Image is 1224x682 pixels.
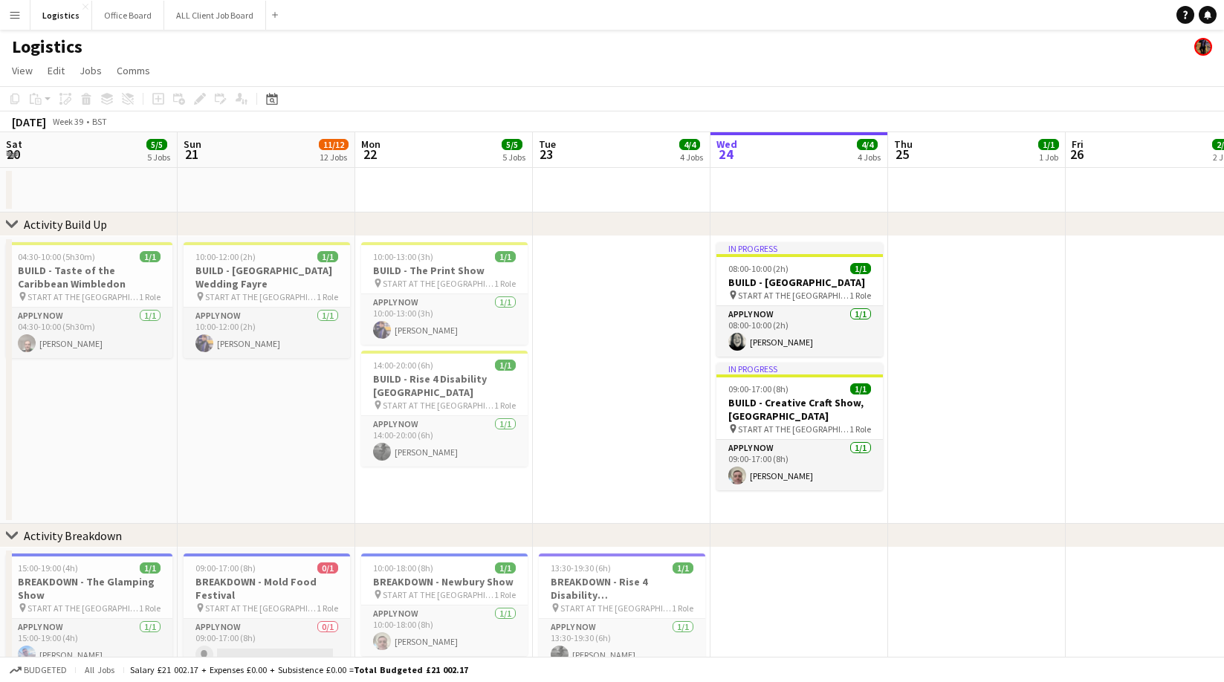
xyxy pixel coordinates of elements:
[361,553,528,656] app-job-card: 10:00-18:00 (8h)1/1BREAKDOWN - Newbury Show START AT THE [GEOGRAPHIC_DATA]1 RoleAPPLY NOW1/110:00...
[7,662,69,678] button: Budgeted
[716,396,883,423] h3: BUILD - Creative Craft Show, [GEOGRAPHIC_DATA]
[1069,146,1084,163] span: 26
[714,146,737,163] span: 24
[850,383,871,394] span: 1/1
[92,1,164,30] button: Office Board
[80,64,102,77] span: Jobs
[24,528,122,543] div: Activity Breakdown
[6,137,22,151] span: Sat
[205,603,317,614] span: START AT THE [GEOGRAPHIC_DATA]
[857,139,878,150] span: 4/4
[49,116,86,127] span: Week 39
[30,1,92,30] button: Logistics
[139,603,161,614] span: 1 Role
[111,61,156,80] a: Comms
[24,665,67,675] span: Budgeted
[184,553,350,669] app-job-card: 09:00-17:00 (8h)0/1BREAKDOWN - Mold Food Festival START AT THE [GEOGRAPHIC_DATA]1 RoleAPPLY NOW0/...
[184,137,201,151] span: Sun
[140,562,161,574] span: 1/1
[502,139,522,150] span: 5/5
[130,664,468,675] div: Salary £21 002.17 + Expenses £0.00 + Subsistence £0.00 =
[383,400,494,411] span: START AT THE [GEOGRAPHIC_DATA]
[361,416,528,467] app-card-role: APPLY NOW1/114:00-20:00 (6h)[PERSON_NAME]
[716,440,883,490] app-card-role: APPLY NOW1/109:00-17:00 (8h)[PERSON_NAME]
[495,251,516,262] span: 1/1
[361,137,381,151] span: Mon
[6,553,172,669] app-job-card: 15:00-19:00 (4h)1/1BREAKDOWN - The Glamping Show START AT THE [GEOGRAPHIC_DATA]1 RoleAPPLY NOW1/1...
[849,290,871,301] span: 1 Role
[24,217,107,232] div: Activity Build Up
[673,562,693,574] span: 1/1
[354,664,468,675] span: Total Budgeted £21 002.17
[1038,139,1059,150] span: 1/1
[48,64,65,77] span: Edit
[27,603,139,614] span: START AT THE [GEOGRAPHIC_DATA]
[361,605,528,656] app-card-role: APPLY NOW1/110:00-18:00 (8h)[PERSON_NAME]
[195,251,256,262] span: 10:00-12:00 (2h)
[539,137,556,151] span: Tue
[494,589,516,600] span: 1 Role
[892,146,913,163] span: 25
[361,351,528,467] app-job-card: 14:00-20:00 (6h)1/1BUILD - Rise 4 Disability [GEOGRAPHIC_DATA] START AT THE [GEOGRAPHIC_DATA]1 Ro...
[82,664,117,675] span: All jobs
[894,137,913,151] span: Thu
[738,423,849,435] span: START AT THE [GEOGRAPHIC_DATA]
[117,64,150,77] span: Comms
[373,251,433,262] span: 10:00-13:00 (3h)
[361,264,528,277] h3: BUILD - The Print Show
[672,603,693,614] span: 1 Role
[502,152,525,163] div: 5 Jobs
[42,61,71,80] a: Edit
[140,251,161,262] span: 1/1
[494,400,516,411] span: 1 Role
[716,137,737,151] span: Wed
[850,263,871,274] span: 1/1
[738,290,849,301] span: START AT THE [GEOGRAPHIC_DATA]
[18,251,95,262] span: 04:30-10:00 (5h30m)
[1194,38,1212,56] app-user-avatar: Desiree Ramsey
[12,36,82,58] h1: Logistics
[361,575,528,588] h3: BREAKDOWN - Newbury Show
[184,242,350,358] app-job-card: 10:00-12:00 (2h)1/1BUILD - [GEOGRAPHIC_DATA] Wedding Fayre START AT THE [GEOGRAPHIC_DATA]1 RoleAP...
[184,308,350,358] app-card-role: APPLY NOW1/110:00-12:00 (2h)[PERSON_NAME]
[361,372,528,399] h3: BUILD - Rise 4 Disability [GEOGRAPHIC_DATA]
[539,619,705,669] app-card-role: APPLY NOW1/113:30-19:30 (6h)[PERSON_NAME]
[361,294,528,345] app-card-role: APPLY NOW1/110:00-13:00 (3h)[PERSON_NAME]
[195,562,256,574] span: 09:00-17:00 (8h)
[728,263,789,274] span: 08:00-10:00 (2h)
[716,242,883,357] app-job-card: In progress08:00-10:00 (2h)1/1BUILD - [GEOGRAPHIC_DATA] START AT THE [GEOGRAPHIC_DATA]1 RoleAPPLY...
[184,619,350,669] app-card-role: APPLY NOW0/109:00-17:00 (8h)
[495,360,516,371] span: 1/1
[139,291,161,302] span: 1 Role
[27,291,139,302] span: START AT THE [GEOGRAPHIC_DATA]
[383,589,494,600] span: START AT THE [GEOGRAPHIC_DATA]
[12,114,46,129] div: [DATE]
[92,116,107,127] div: BST
[6,61,39,80] a: View
[319,139,349,150] span: 11/12
[6,619,172,669] app-card-role: APPLY NOW1/115:00-19:00 (4h)[PERSON_NAME]
[181,146,201,163] span: 21
[320,152,348,163] div: 12 Jobs
[716,363,883,374] div: In progress
[317,562,338,574] span: 0/1
[849,423,871,435] span: 1 Role
[680,152,703,163] div: 4 Jobs
[359,146,381,163] span: 22
[6,242,172,358] app-job-card: 04:30-10:00 (5h30m)1/1BUILD - Taste of the Caribbean Wimbledon START AT THE [GEOGRAPHIC_DATA]1 Ro...
[147,152,170,163] div: 5 Jobs
[495,562,516,574] span: 1/1
[728,383,789,394] span: 09:00-17:00 (8h)
[539,575,705,602] h3: BREAKDOWN - Rise 4 Disability [GEOGRAPHIC_DATA]
[18,562,78,574] span: 15:00-19:00 (4h)
[383,278,494,289] span: START AT THE [GEOGRAPHIC_DATA]
[1072,137,1084,151] span: Fri
[361,242,528,345] app-job-card: 10:00-13:00 (3h)1/1BUILD - The Print Show START AT THE [GEOGRAPHIC_DATA]1 RoleAPPLY NOW1/110:00-1...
